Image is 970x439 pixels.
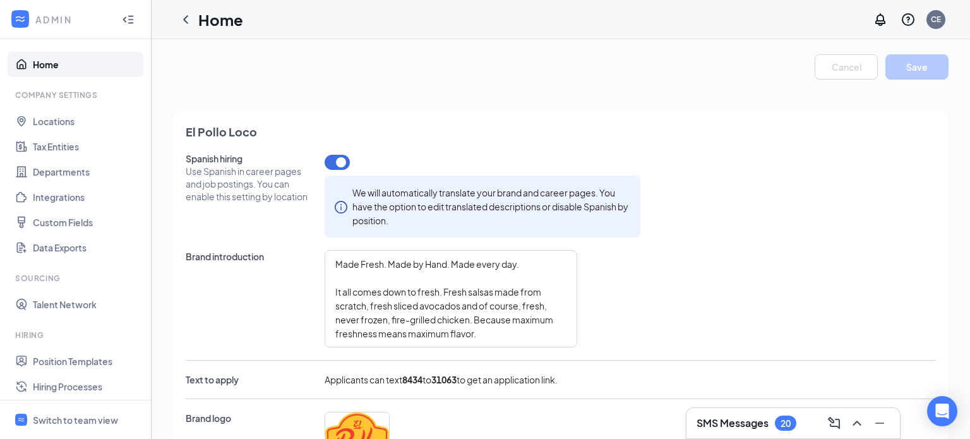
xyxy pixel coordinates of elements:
span: El Pollo Loco [186,124,936,140]
a: Home [33,52,141,77]
svg: ComposeMessage [827,416,842,431]
span: info-circle [335,200,347,213]
div: Hiring [15,330,138,340]
svg: Notifications [873,12,888,27]
a: Data Exports [33,235,141,260]
div: CE [931,14,941,25]
svg: QuestionInfo [901,12,916,27]
button: Minimize [870,413,890,433]
span: Applicants can text to to get an application link. [325,373,558,386]
svg: Minimize [872,416,887,431]
b: 31063 [431,374,457,385]
a: Departments [33,159,141,184]
button: ComposeMessage [824,413,844,433]
div: Switch to team view [33,414,118,426]
a: Evaluation Plan [33,399,141,424]
span: Use Spanish in career pages and job postings. You can enable this setting by location [186,165,312,203]
h1: Home [198,9,243,30]
div: ADMIN [35,13,111,26]
a: Integrations [33,184,141,210]
a: Locations [33,109,141,134]
button: ChevronUp [847,413,867,433]
a: Position Templates [33,349,141,374]
svg: WorkstreamLogo [14,13,27,25]
button: Save [885,54,949,80]
a: Hiring Processes [33,374,141,399]
span: Brand introduction [186,250,312,263]
a: Talent Network [33,292,141,317]
span: Spanish hiring [186,152,312,165]
svg: ChevronUp [849,416,865,431]
span: Text to apply [186,373,312,386]
svg: WorkstreamLogo [17,416,25,424]
a: Tax Entities [33,134,141,159]
b: 8434 [402,374,422,385]
div: Open Intercom Messenger [927,396,957,426]
h3: SMS Messages [697,416,769,430]
span: Brand logo [186,412,312,424]
div: 20 [781,418,791,429]
svg: Collapse [122,13,135,26]
button: Cancel [815,54,878,80]
a: Custom Fields [33,210,141,235]
div: Sourcing [15,273,138,284]
div: We will automatically translate your brand and career pages. You have the option to edit translat... [352,186,630,227]
div: Company Settings [15,90,138,100]
textarea: Made Fresh. Made by Hand. Made every day. It all comes down to fresh. Fresh salsas made from scra... [325,250,577,347]
svg: ChevronLeft [178,12,193,27]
